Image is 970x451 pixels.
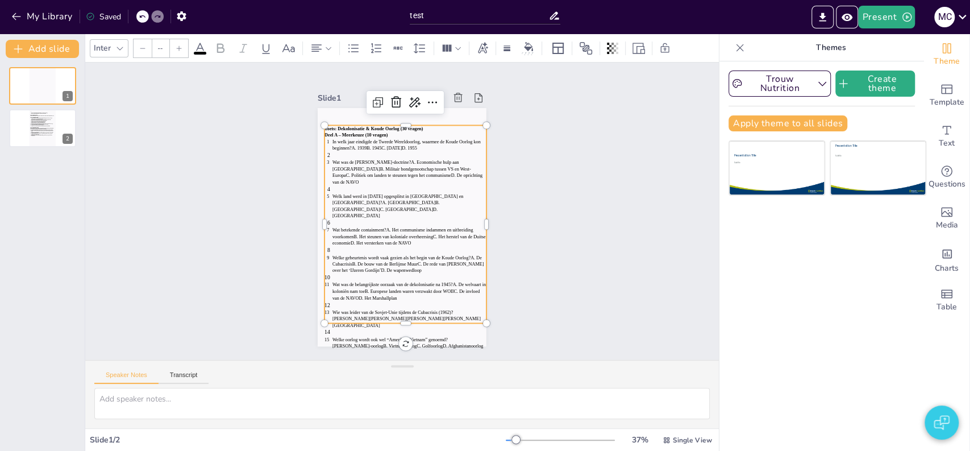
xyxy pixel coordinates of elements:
span: Welk land werd in [DATE] opgesplitst in [GEOGRAPHIC_DATA] en [GEOGRAPHIC_DATA]? A. [GEOGRAPHIC_DA... [338,161,464,231]
span: Waarom steunden de Verenigde Staten dekolonisatiebewegingen in [GEOGRAPHIC_DATA] en [GEOGRAPHIC_D... [31,118,52,119]
span: Bestudeer een foto van de onafhankelijkheidsviering in [GEOGRAPHIC_DATA] (1945). Welke betekenis ... [31,135,52,136]
div: Saved [86,11,121,22]
div: 2 [63,134,73,144]
div: Border settings [501,39,513,57]
button: Transcript [159,371,209,384]
div: Subtitle [734,162,790,164]
div: 37 % [626,435,653,445]
button: Speaker Notes [94,371,159,384]
button: Add slide [6,40,79,58]
span: Leg uit in eigen woorden:11. Dekolonisatie12. Koude Oorlog13. IJzeren Gordijn14. Marshallplan15. ... [31,116,54,117]
div: Subtitle [835,155,913,157]
div: Column Count [439,39,464,57]
div: Slide 1 [383,66,428,98]
div: Add a table [924,280,969,321]
div: Add charts and graphs [924,239,969,280]
div: Slide 1 / 2 [90,435,506,445]
span: Welke gebeurtenis wordt vaak gezien als het begin van de Koude Oorlog? A. De Cubacrisis B. De bou... [311,214,449,300]
span: Template [930,96,964,109]
span: Media [936,219,958,231]
span: In welk jaar eindigde de Tweede Wereldoorlog, waarmee de Koude Oorlog kon beginnen? A. 1939 B. 19... [372,114,506,192]
span: In welk jaar viel de Berlijnse Muur?A. 1979B. 1985C. 1989D. 1991 [31,113,46,114]
div: Resize presentation [630,39,647,57]
span: Bestudeer een kaart van Europa tijdens de Koude Oorlog: wat valt op aan de verdeling tussen Oost ... [31,130,53,131]
span: Text [939,137,955,150]
div: M C [934,7,955,27]
div: Get real-time input from your audience [924,157,969,198]
span: Toets: Dekolonisatie & Koude Oorlog (30 vragen) [375,98,463,152]
div: Change the overall theme [924,34,969,75]
div: Inter [91,40,113,56]
div: 1 [9,67,76,105]
span: Theme [934,55,960,68]
span: Wat betekende containment? A. Het communisme indammen en uitbreiding voorkomen B. Het steunen van... [324,191,463,278]
div: 2 [9,109,76,147]
p: Themes [749,34,913,61]
div: Presentation Title [734,154,790,158]
span: Wat was de [PERSON_NAME]-doctrine? A. Economische hulp aan [GEOGRAPHIC_DATA] B. Militair bondgeno... [355,132,491,223]
button: Create theme [835,71,915,97]
span: [PERSON_NAME] een fragment uit de toespraak van [PERSON_NAME] over het “IJzeren Gordijn”. Wat bed... [31,132,53,133]
div: Text effects [474,39,491,57]
span: Single View [673,436,712,445]
button: Preview Presentation [836,6,858,28]
button: Trouw Nutrition [728,71,831,97]
input: Insert title [410,7,548,24]
div: Layout [549,39,567,57]
span: Table [936,301,957,313]
span: Wie was leider van de Sovjet-Unie tijdens de Cubacrisis (1962)? [PERSON_NAME] [PERSON_NAME] [PERS... [284,262,418,346]
button: M C [934,6,955,28]
span: Wat was de belangrijkste oorzaak van de dekolonisatie na 1945? A. De welvaart in koloniën nam toe... [297,238,439,322]
button: Apply theme to all slides [728,115,847,131]
div: Add text boxes [924,116,969,157]
div: Background color [520,42,537,54]
span: Questions [929,178,965,191]
div: 1 [63,91,73,101]
button: Present [858,6,915,28]
div: Add ready made slides [924,75,969,116]
span: Charts [935,262,959,275]
span: Vergelijk een bron uit de [GEOGRAPHIC_DATA] en één uit de [GEOGRAPHIC_DATA] over de Cubacrisis. W... [31,134,52,135]
span: (De docent voegt hier historische bronnen toe, bijvoorbeeld foto’s van de Berlijnse Muur, een fra... [31,128,54,129]
div: Presentation Title [835,144,913,148]
span: Deel A – Meerkeuze (10 vragen) [372,104,429,140]
button: My Library [9,7,77,26]
button: Export to PowerPoint [811,6,834,28]
span: Position [579,42,593,55]
div: Add images, graphics, shapes or video [924,198,969,239]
